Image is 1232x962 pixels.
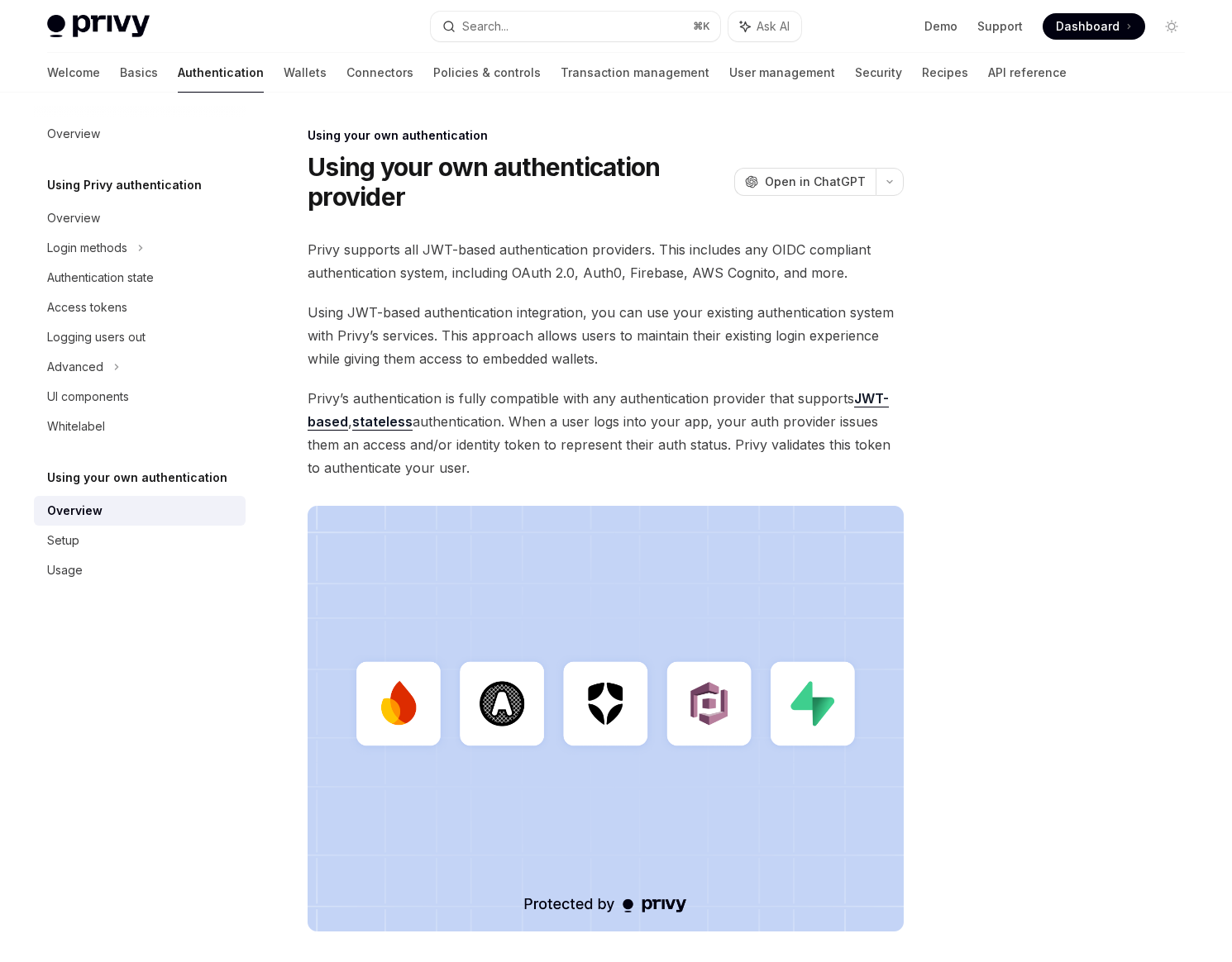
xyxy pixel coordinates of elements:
[34,412,246,441] a: Whitelabel
[34,322,246,352] a: Logging users out
[561,53,709,93] a: Transaction management
[47,53,100,93] a: Welcome
[352,413,413,431] a: stateless
[977,18,1023,35] a: Support
[178,53,264,93] a: Authentication
[34,382,246,412] a: UI components
[757,18,790,35] span: Ask AI
[1043,13,1145,40] a: Dashboard
[47,560,83,580] div: Usage
[734,168,876,196] button: Open in ChatGPT
[47,468,227,488] h5: Using your own authentication
[34,203,246,233] a: Overview
[34,526,246,555] a: Setup
[47,268,154,288] div: Authentication state
[308,387,904,479] span: Privy’s authentication is fully compatible with any authentication provider that supports , authe...
[47,357,103,377] div: Advanced
[431,12,720,41] button: Search...⌘K
[308,152,728,212] h1: Using your own authentication provider
[855,53,902,93] a: Security
[308,127,904,144] div: Using your own authentication
[34,555,246,585] a: Usage
[47,15,150,38] img: light logo
[1158,13,1185,40] button: Toggle dark mode
[34,119,246,149] a: Overview
[47,208,100,228] div: Overview
[120,53,158,93] a: Basics
[693,20,710,33] span: ⌘ K
[728,12,801,41] button: Ask AI
[988,53,1067,93] a: API reference
[1056,18,1120,35] span: Dashboard
[47,531,79,550] div: Setup
[308,301,904,370] span: Using JWT-based authentication integration, you can use your existing authentication system with ...
[284,53,327,93] a: Wallets
[433,53,541,93] a: Policies & controls
[34,496,246,526] a: Overview
[922,53,968,93] a: Recipes
[924,18,957,35] a: Demo
[47,298,127,317] div: Access tokens
[47,417,105,436] div: Whitelabel
[308,238,904,284] span: Privy supports all JWT-based authentication providers. This includes any OIDC compliant authentic...
[47,387,129,407] div: UI components
[47,501,103,521] div: Overview
[34,293,246,322] a: Access tokens
[47,124,100,144] div: Overview
[729,53,835,93] a: User management
[462,17,509,36] div: Search...
[34,263,246,293] a: Authentication state
[346,53,413,93] a: Connectors
[47,327,146,347] div: Logging users out
[765,174,866,190] span: Open in ChatGPT
[308,506,904,931] img: JWT-based auth splash
[47,238,127,258] div: Login methods
[47,175,202,195] h5: Using Privy authentication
